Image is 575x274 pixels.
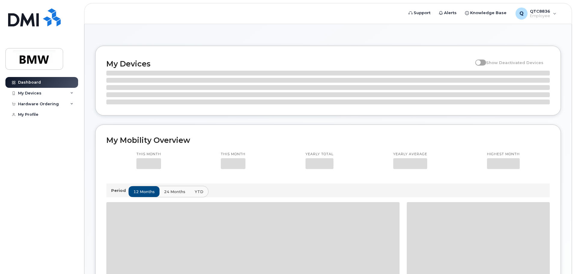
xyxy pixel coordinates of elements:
span: 24 months [164,189,185,195]
input: Show Deactivated Devices [475,57,480,62]
span: Show Deactivated Devices [486,60,543,65]
h2: My Mobility Overview [106,136,550,145]
p: Yearly average [393,152,427,157]
p: Period [111,188,128,193]
p: This month [136,152,161,157]
p: Highest month [487,152,520,157]
p: Yearly total [306,152,333,157]
h2: My Devices [106,59,472,68]
p: This month [221,152,245,157]
span: YTD [195,189,203,195]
